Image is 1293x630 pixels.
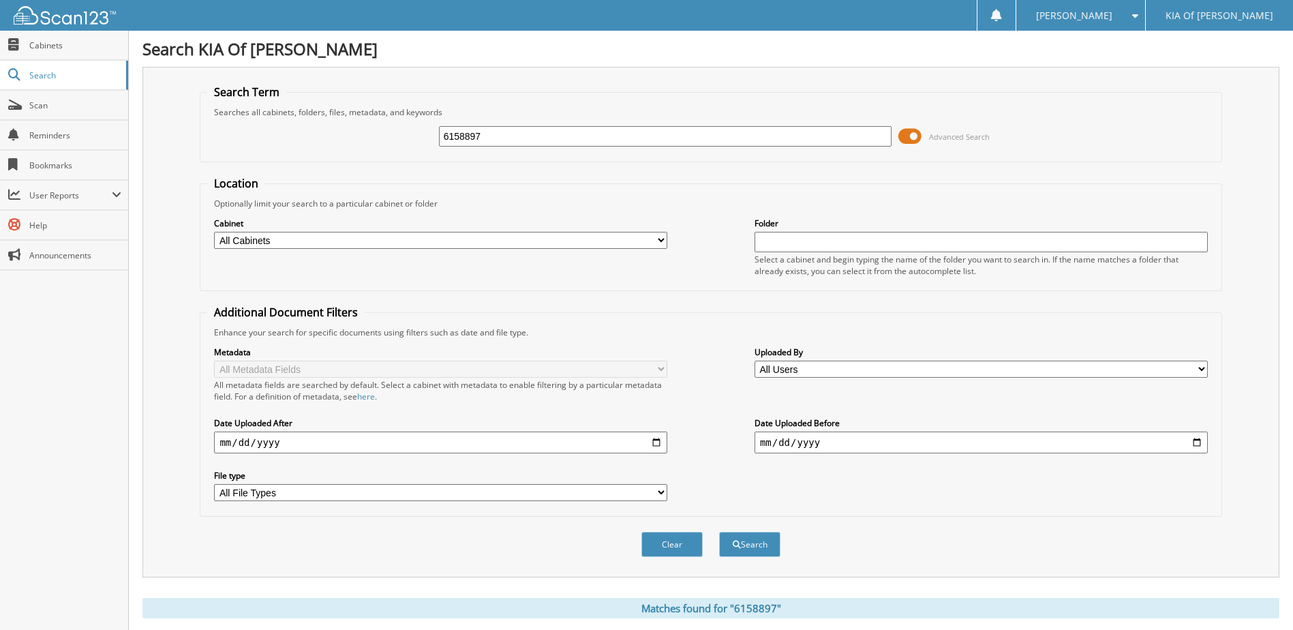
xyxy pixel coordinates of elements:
[207,198,1214,209] div: Optionally limit your search to a particular cabinet or folder
[755,432,1208,453] input: end
[29,160,121,171] span: Bookmarks
[755,217,1208,229] label: Folder
[641,532,703,557] button: Clear
[214,417,667,429] label: Date Uploaded After
[214,470,667,481] label: File type
[214,346,667,358] label: Metadata
[755,346,1208,358] label: Uploaded By
[29,70,119,81] span: Search
[755,254,1208,277] div: Select a cabinet and begin typing the name of the folder you want to search in. If the name match...
[719,532,780,557] button: Search
[29,40,121,51] span: Cabinets
[142,37,1279,60] h1: Search KIA Of [PERSON_NAME]
[755,417,1208,429] label: Date Uploaded Before
[214,432,667,453] input: start
[357,391,375,402] a: here
[207,305,365,320] legend: Additional Document Filters
[29,100,121,111] span: Scan
[1036,12,1112,20] span: [PERSON_NAME]
[29,190,112,201] span: User Reports
[214,217,667,229] label: Cabinet
[29,130,121,141] span: Reminders
[1166,12,1273,20] span: KIA Of [PERSON_NAME]
[207,327,1214,338] div: Enhance your search for specific documents using filters such as date and file type.
[142,598,1279,618] div: Matches found for "6158897"
[29,250,121,261] span: Announcements
[207,106,1214,118] div: Searches all cabinets, folders, files, metadata, and keywords
[214,379,667,402] div: All metadata fields are searched by default. Select a cabinet with metadata to enable filtering b...
[29,220,121,231] span: Help
[14,6,116,25] img: scan123-logo-white.svg
[929,132,990,142] span: Advanced Search
[207,85,286,100] legend: Search Term
[207,176,265,191] legend: Location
